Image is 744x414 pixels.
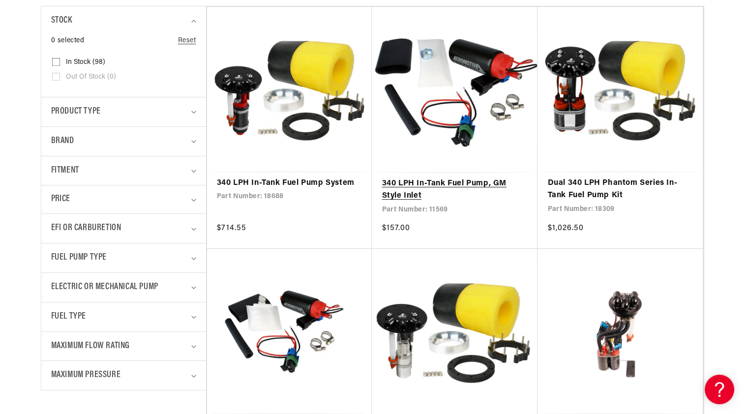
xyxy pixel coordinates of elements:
summary: Maximum Pressure (0 selected) [51,361,196,390]
span: In stock (98) [66,58,105,67]
a: Dual 340 LPH Phantom Series In-Tank Fuel Pump Kit [547,177,693,202]
span: Electric or Mechanical Pump [51,280,158,295]
summary: Product type (0 selected) [51,97,196,126]
summary: Fuel Pump Type (0 selected) [51,243,196,272]
summary: Fitment (0 selected) [51,156,196,185]
span: Product type [51,105,101,119]
span: Out of stock (0) [66,73,116,82]
span: Maximum Flow Rating [51,339,130,354]
span: Stock [51,14,72,28]
span: Fuel Type [51,310,86,324]
summary: Fuel Type (0 selected) [51,302,196,331]
summary: EFI or Carburetion (0 selected) [51,214,196,243]
span: Fuel Pump Type [51,251,107,265]
summary: Stock (0 selected) [51,6,196,35]
span: 0 selected [51,35,85,46]
a: 340 LPH In-Tank Fuel Pump, GM Style Inlet [382,177,528,203]
a: 340 LPH In-Tank Fuel Pump System [217,177,362,190]
span: Maximum Pressure [51,368,121,383]
summary: Maximum Flow Rating (0 selected) [51,332,196,361]
span: Price [51,193,70,206]
summary: Brand (0 selected) [51,127,196,156]
summary: Price [51,185,196,213]
span: Fitment [51,164,79,178]
span: Brand [51,134,74,148]
span: EFI or Carburetion [51,221,121,236]
summary: Electric or Mechanical Pump (0 selected) [51,273,196,302]
a: Reset [178,35,196,46]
